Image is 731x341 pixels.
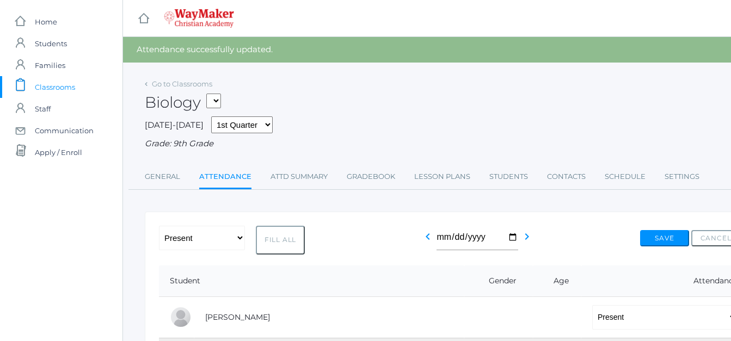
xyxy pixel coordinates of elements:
[520,230,533,243] i: chevron_right
[123,37,731,63] div: Attendance successfully updated.
[547,166,586,188] a: Contacts
[35,11,57,33] span: Home
[421,235,434,245] a: chevron_left
[152,79,212,88] a: Go to Classrooms
[205,312,270,322] a: [PERSON_NAME]
[520,235,533,245] a: chevron_right
[464,265,533,297] th: Gender
[533,265,581,297] th: Age
[489,166,528,188] a: Students
[414,166,470,188] a: Lesson Plans
[271,166,328,188] a: Attd Summary
[35,33,67,54] span: Students
[199,166,251,189] a: Attendance
[35,98,51,120] span: Staff
[164,9,234,28] img: waymaker-logo-stack-white-1602f2b1af18da31a5905e9982d058868370996dac5278e84edea6dabf9a3315.png
[640,230,689,246] button: Save
[665,166,699,188] a: Settings
[145,94,221,111] h2: Biology
[35,120,94,141] span: Communication
[170,306,192,328] div: Pierce Brozek
[145,166,180,188] a: General
[605,166,646,188] a: Schedule
[35,141,82,163] span: Apply / Enroll
[159,265,464,297] th: Student
[35,54,65,76] span: Families
[347,166,395,188] a: Gradebook
[256,226,305,255] button: Fill All
[35,76,75,98] span: Classrooms
[421,230,434,243] i: chevron_left
[145,120,204,130] span: [DATE]-[DATE]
